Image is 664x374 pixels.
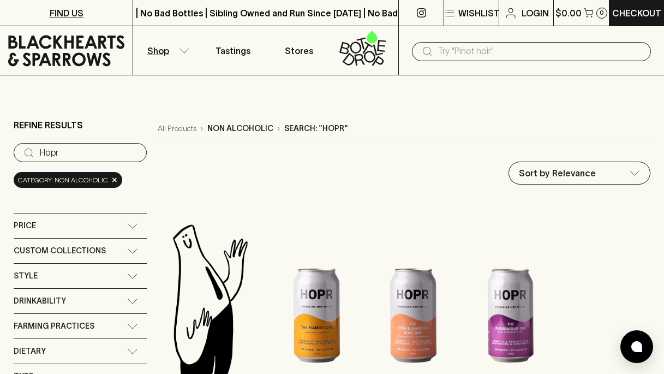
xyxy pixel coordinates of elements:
div: Sort by Relevance [509,162,650,184]
a: All Products [158,123,196,134]
span: Farming Practices [14,319,94,333]
input: Try "Pinot noir" [438,43,642,60]
p: 0 [600,10,604,16]
p: Sort by Relevance [519,167,596,180]
div: Custom Collections [14,239,147,263]
p: › [278,123,280,134]
a: Tastings [200,26,266,75]
p: Tastings [216,44,250,57]
p: Refine Results [14,118,83,132]
p: Login [522,7,549,20]
span: Custom Collections [14,244,106,258]
span: × [111,174,118,186]
span: Drinkability [14,294,66,308]
p: Wishlist [458,7,500,20]
p: Shop [147,44,169,57]
div: Price [14,213,147,238]
div: Drinkability [14,289,147,313]
p: Stores [285,44,313,57]
button: Shop [133,26,199,75]
div: Style [14,264,147,288]
p: Checkout [612,7,661,20]
div: Dietary [14,339,147,364]
img: bubble-icon [631,341,642,352]
p: $0.00 [555,7,582,20]
span: Dietary [14,345,46,358]
a: Stores [266,26,332,75]
p: › [201,123,203,134]
span: Price [14,219,36,233]
input: Try “Pinot noir” [40,144,138,162]
p: Search: "Hopr" [284,123,348,134]
span: Style [14,269,38,283]
div: Farming Practices [14,314,147,339]
span: Category: non alcoholic [18,175,108,186]
p: non alcoholic [207,123,273,134]
p: FIND US [50,7,83,20]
